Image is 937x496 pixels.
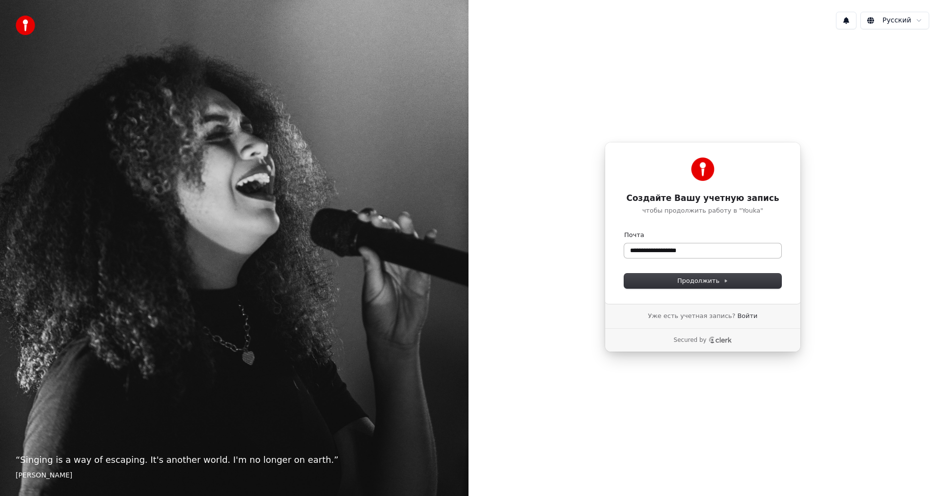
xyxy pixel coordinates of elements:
[624,274,781,288] button: Продолжить
[691,158,714,181] img: Youka
[624,206,781,215] p: чтобы продолжить работу в "Youka"
[16,453,453,467] p: “ Singing is a way of escaping. It's another world. I'm no longer on earth. ”
[709,337,732,343] a: Clerk logo
[648,312,735,320] span: Уже есть учетная запись?
[624,193,781,204] h1: Создайте Вашу учетную запись
[16,471,453,480] footer: [PERSON_NAME]
[737,312,757,320] a: Войти
[624,231,644,239] label: Почта
[673,337,706,344] p: Secured by
[16,16,35,35] img: youka
[677,277,729,285] span: Продолжить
